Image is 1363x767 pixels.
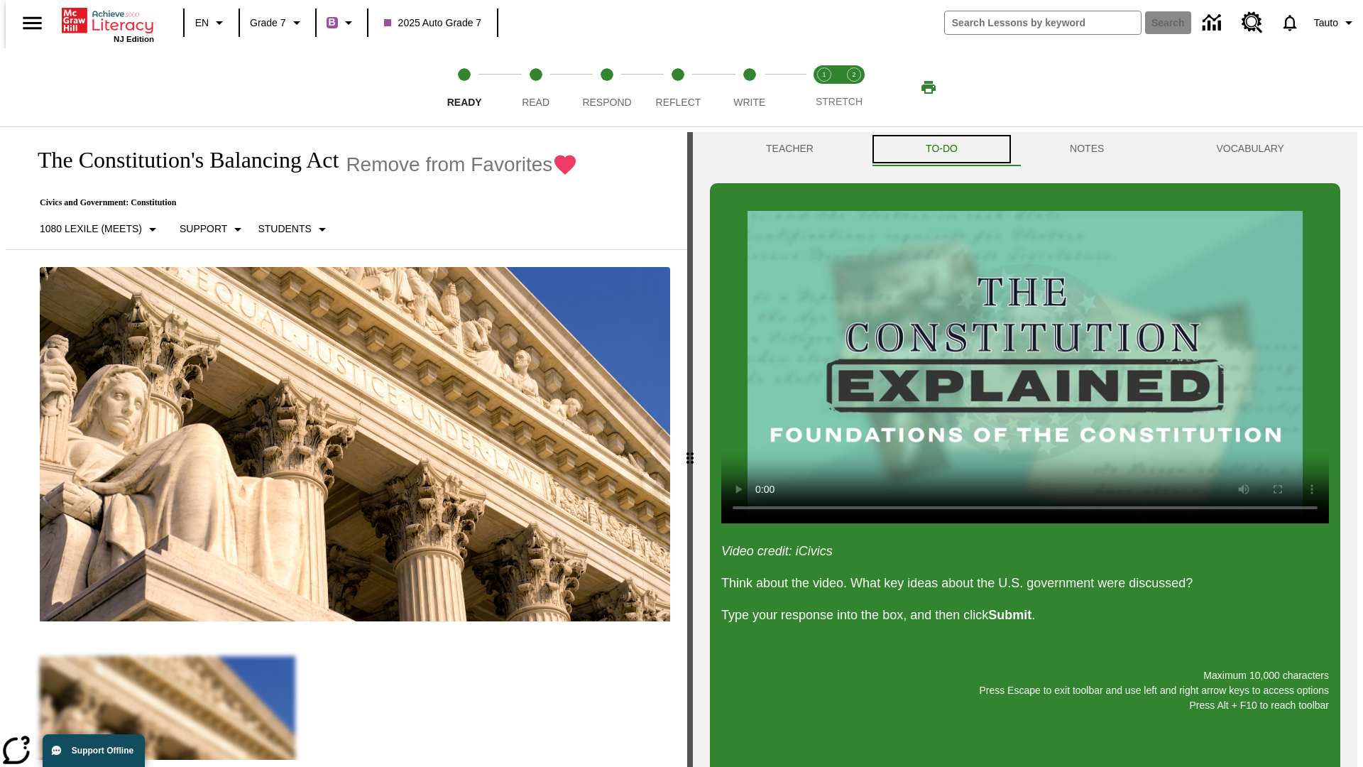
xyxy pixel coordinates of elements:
[34,217,167,242] button: Select Lexile, 1080 Lexile (Meets)
[582,97,631,108] span: Respond
[114,35,154,43] span: NJ Edition
[23,197,578,208] p: Civics and Government: Constitution
[833,48,875,126] button: Stretch Respond step 2 of 2
[804,48,845,126] button: Stretch Read step 1 of 2
[447,97,482,108] span: Ready
[656,97,701,108] span: Reflect
[40,267,670,622] img: The U.S. Supreme Court Building displays the phrase, "Equal Justice Under Law."
[423,48,505,126] button: Ready step 1 of 5
[945,11,1141,34] input: search field
[822,71,826,78] text: 1
[346,153,552,176] span: Remove from Favorites
[710,132,1340,166] div: Instructional Panel Tabs
[346,152,578,177] button: Remove from Favorites - The Constitution's Balancing Act
[870,132,1014,166] button: TO-DO
[6,132,687,760] div: reading
[384,16,482,31] span: 2025 Auto Grade 7
[721,698,1329,713] p: Press Alt + F10 to reach toolbar
[566,48,648,126] button: Respond step 3 of 5
[1308,10,1363,36] button: Profile/Settings
[329,13,336,31] span: B
[189,10,234,36] button: Language: EN, Select a language
[1314,16,1338,31] span: Tauto
[180,222,227,236] p: Support
[252,217,336,242] button: Select Student
[494,48,576,126] button: Read step 2 of 5
[244,10,311,36] button: Grade: Grade 7, Select a grade
[1160,132,1340,166] button: VOCABULARY
[258,222,311,236] p: Students
[721,668,1329,683] p: Maximum 10,000 characters
[816,96,863,107] span: STRETCH
[1271,4,1308,41] a: Notifications
[693,132,1357,767] div: activity
[721,606,1329,625] p: Type your response into the box, and then click .
[43,734,145,767] button: Support Offline
[72,746,133,756] span: Support Offline
[852,71,855,78] text: 2
[708,48,791,126] button: Write step 5 of 5
[23,147,339,173] h1: The Constitution's Balancing Act
[40,222,142,236] p: 1080 Lexile (Meets)
[62,5,154,43] div: Home
[522,97,549,108] span: Read
[195,16,209,31] span: EN
[6,11,207,24] body: Maximum 10,000 characters Press Escape to exit toolbar and use left and right arrow keys to acces...
[1233,4,1271,42] a: Resource Center, Will open in new tab
[710,132,870,166] button: Teacher
[1014,132,1160,166] button: NOTES
[721,574,1329,593] p: Think about the video. What key ideas about the U.S. government were discussed?
[321,10,363,36] button: Boost Class color is purple. Change class color
[988,608,1031,622] strong: Submit
[637,48,719,126] button: Reflect step 4 of 5
[174,217,252,242] button: Scaffolds, Support
[721,544,833,558] em: Video credit: iCivics
[250,16,286,31] span: Grade 7
[687,132,693,767] div: Press Enter or Spacebar and then press right and left arrow keys to move the slider
[733,97,765,108] span: Write
[11,2,53,44] button: Open side menu
[721,683,1329,698] p: Press Escape to exit toolbar and use left and right arrow keys to access options
[1194,4,1233,43] a: Data Center
[906,75,951,100] button: Print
